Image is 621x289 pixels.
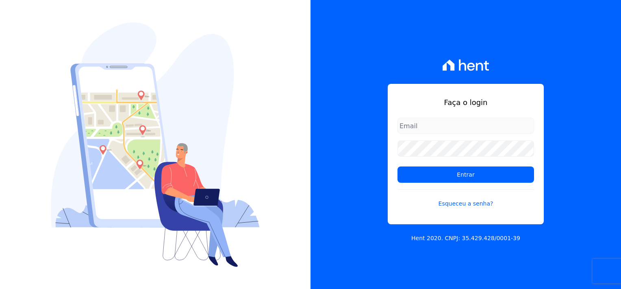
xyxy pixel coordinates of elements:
[397,97,534,108] h1: Faça o login
[51,22,260,267] img: Login
[411,234,520,243] p: Hent 2020. CNPJ: 35.429.428/0001-39
[397,189,534,208] a: Esqueceu a senha?
[397,166,534,183] input: Entrar
[397,118,534,134] input: Email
